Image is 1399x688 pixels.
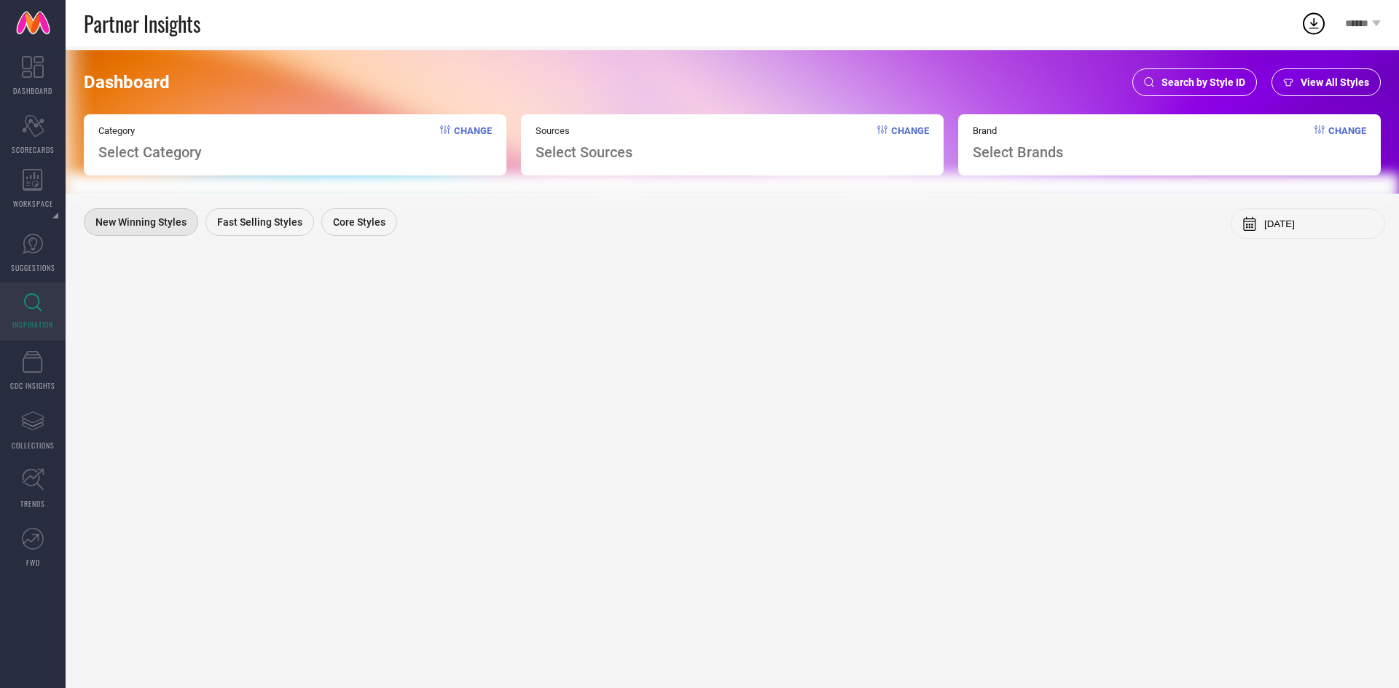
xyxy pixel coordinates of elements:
[1301,10,1327,36] div: Open download list
[333,216,385,228] span: Core Styles
[98,143,202,161] span: Select Category
[1264,218,1373,229] input: Select month
[1301,76,1369,88] span: View All Styles
[10,380,55,391] span: CDC INSIGHTS
[536,125,632,136] span: Sources
[26,557,40,568] span: FWD
[536,143,632,161] span: Select Sources
[84,72,170,92] span: Dashboard
[454,125,492,161] span: Change
[12,440,55,451] span: COLLECTIONS
[13,85,52,96] span: DASHBOARD
[12,144,55,155] span: SCORECARDS
[20,498,45,509] span: TRENDS
[11,262,55,273] span: SUGGESTIONS
[1161,76,1245,88] span: Search by Style ID
[84,9,200,39] span: Partner Insights
[217,216,302,228] span: Fast Selling Styles
[1328,125,1366,161] span: Change
[95,216,187,228] span: New Winning Styles
[973,125,1063,136] span: Brand
[891,125,929,161] span: Change
[98,125,202,136] span: Category
[13,198,53,209] span: WORKSPACE
[973,143,1063,161] span: Select Brands
[12,319,53,330] span: INSPIRATION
